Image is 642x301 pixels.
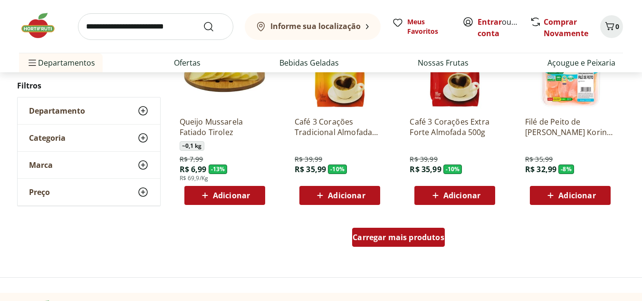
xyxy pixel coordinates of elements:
[530,186,611,205] button: Adicionar
[478,16,520,39] span: ou
[174,57,201,68] a: Ofertas
[352,228,445,251] a: Carregar mais produtos
[299,186,380,205] button: Adicionar
[547,57,615,68] a: Açougue e Peixaria
[29,160,53,170] span: Marca
[29,106,85,116] span: Departamento
[392,17,451,36] a: Meus Favoritos
[410,164,441,175] span: R$ 35,99
[78,13,233,40] input: search
[18,97,160,124] button: Departamento
[418,57,469,68] a: Nossas Frutas
[180,164,207,175] span: R$ 6,99
[180,175,209,182] span: R$ 69,9/Kg
[525,117,615,137] a: Filé de Peito de [PERSON_NAME] Korin 600g
[270,21,361,31] b: Informe sua localização
[29,187,50,197] span: Preço
[184,186,265,205] button: Adicionar
[19,11,67,40] img: Hortifruti
[180,155,203,164] span: R$ 7,99
[295,164,326,175] span: R$ 35,99
[27,51,38,74] button: Menu
[544,17,588,39] a: Comprar Novamente
[478,17,502,27] a: Entrar
[180,117,270,137] a: Queijo Mussarela Fatiado Tirolez
[213,192,250,199] span: Adicionar
[525,155,553,164] span: R$ 35,99
[414,186,495,205] button: Adicionar
[245,13,381,40] button: Informe sua localização
[410,155,437,164] span: R$ 39,99
[27,51,95,74] span: Departamentos
[295,117,385,137] a: Café 3 Corações Tradicional Almofada 500g
[443,165,462,174] span: - 10 %
[558,165,574,174] span: - 8 %
[353,233,444,241] span: Carregar mais produtos
[29,133,66,143] span: Categoria
[525,164,556,175] span: R$ 32,99
[328,165,347,174] span: - 10 %
[18,152,160,178] button: Marca
[615,22,619,31] span: 0
[478,17,530,39] a: Criar conta
[558,192,595,199] span: Adicionar
[328,192,365,199] span: Adicionar
[295,155,322,164] span: R$ 39,99
[180,141,204,151] span: ~ 0,1 kg
[600,15,623,38] button: Carrinho
[203,21,226,32] button: Submit Search
[407,17,451,36] span: Meus Favoritos
[410,117,500,137] a: Café 3 Corações Extra Forte Almofada 500g
[18,125,160,151] button: Categoria
[209,165,228,174] span: - 13 %
[18,179,160,205] button: Preço
[279,57,339,68] a: Bebidas Geladas
[17,76,161,95] h2: Filtros
[443,192,480,199] span: Adicionar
